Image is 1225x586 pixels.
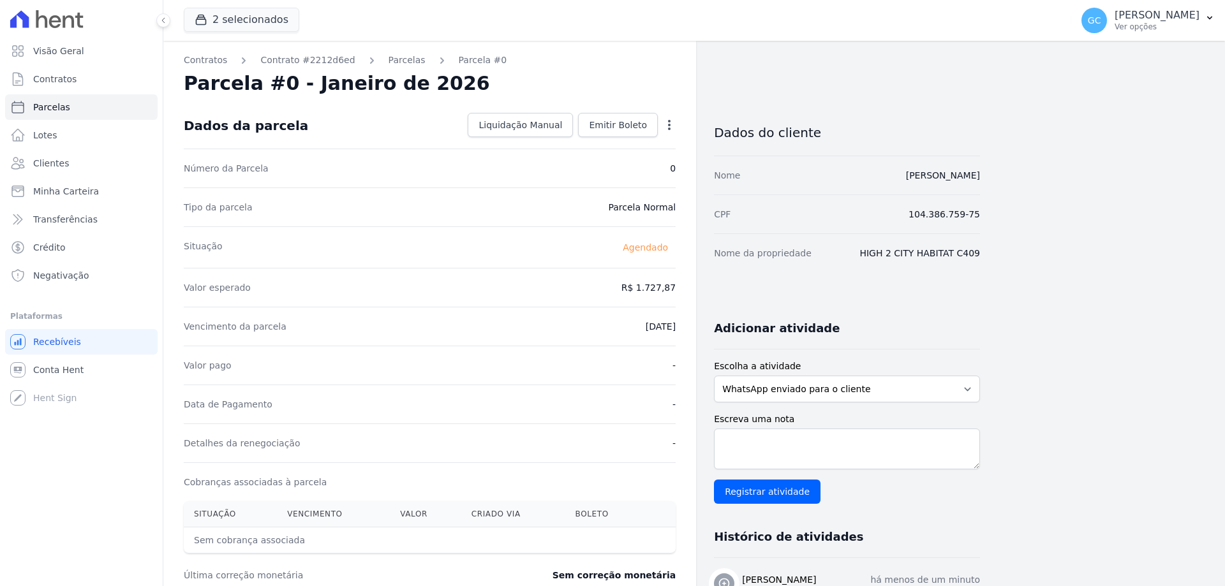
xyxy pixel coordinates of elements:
[1088,16,1101,25] span: GC
[184,8,299,32] button: 2 selecionados
[714,529,863,545] h3: Histórico de atividades
[714,413,980,426] label: Escreva uma nota
[5,179,158,204] a: Minha Carteira
[184,437,301,450] dt: Detalhes da renegociação
[184,54,676,67] nav: Breadcrumb
[5,150,158,176] a: Clientes
[714,360,980,373] label: Escolha a atividade
[184,54,227,67] a: Contratos
[1071,3,1225,38] button: GC [PERSON_NAME] Ver opções
[714,208,731,221] dt: CPF
[553,569,676,582] dd: Sem correção monetária
[184,320,286,333] dt: Vencimento da parcela
[461,501,565,527] th: Criado via
[260,54,355,67] a: Contrato #2212d6ed
[5,122,158,148] a: Lotes
[5,329,158,355] a: Recebíveis
[714,480,820,504] input: Registrar atividade
[468,113,573,137] a: Liquidação Manual
[608,201,676,214] dd: Parcela Normal
[33,129,57,142] span: Lotes
[565,501,646,527] th: Boleto
[33,185,99,198] span: Minha Carteira
[5,38,158,64] a: Visão Geral
[33,213,98,226] span: Transferências
[1115,22,1199,32] p: Ver opções
[589,119,647,131] span: Emitir Boleto
[184,162,269,175] dt: Número da Parcela
[33,157,69,170] span: Clientes
[33,335,81,348] span: Recebíveis
[672,398,676,411] dd: -
[714,247,812,260] dt: Nome da propriedade
[479,119,562,131] span: Liquidação Manual
[33,363,84,376] span: Conta Hent
[184,281,251,294] dt: Valor esperado
[906,170,980,180] a: [PERSON_NAME]
[184,72,490,95] h2: Parcela #0 - Janeiro de 2026
[714,125,980,140] h3: Dados do cliente
[184,201,253,214] dt: Tipo da parcela
[184,476,327,488] dt: Cobranças associadas à parcela
[5,235,158,260] a: Crédito
[184,398,272,411] dt: Data de Pagamento
[1115,9,1199,22] p: [PERSON_NAME]
[33,269,89,282] span: Negativação
[621,281,676,294] dd: R$ 1.727,87
[578,113,658,137] a: Emitir Boleto
[33,101,70,114] span: Parcelas
[5,207,158,232] a: Transferências
[5,263,158,288] a: Negativação
[184,240,223,255] dt: Situação
[277,501,390,527] th: Vencimento
[33,241,66,254] span: Crédito
[672,359,676,372] dd: -
[672,437,676,450] dd: -
[909,208,980,221] dd: 104.386.759-75
[714,169,740,182] dt: Nome
[184,527,565,553] th: Sem cobrança associada
[184,118,308,133] div: Dados da parcela
[859,247,980,260] dd: HIGH 2 CITY HABITAT C409
[390,501,461,527] th: Valor
[33,73,77,85] span: Contratos
[33,45,84,57] span: Visão Geral
[670,162,676,175] dd: 0
[5,94,158,120] a: Parcelas
[184,501,277,527] th: Situação
[389,54,426,67] a: Parcelas
[646,320,676,333] dd: [DATE]
[615,240,676,255] span: Agendado
[5,66,158,92] a: Contratos
[714,321,840,336] h3: Adicionar atividade
[10,309,152,324] div: Plataformas
[459,54,507,67] a: Parcela #0
[184,359,232,372] dt: Valor pago
[184,569,475,582] dt: Última correção monetária
[5,357,158,383] a: Conta Hent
